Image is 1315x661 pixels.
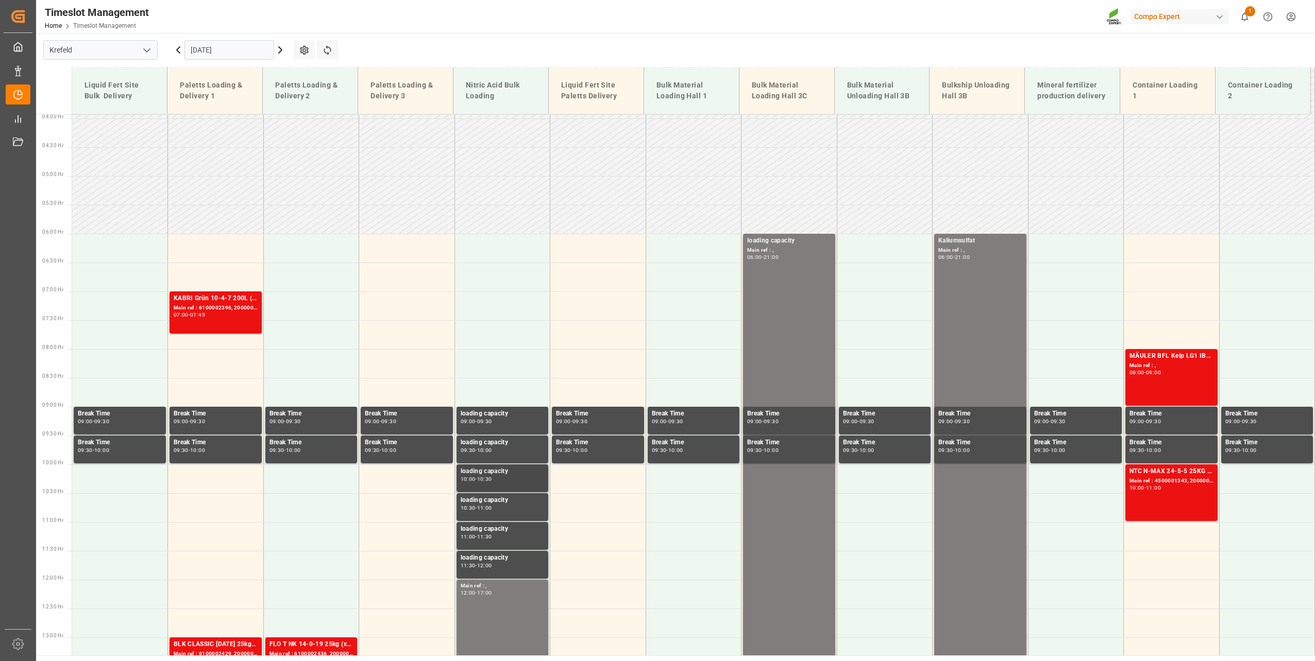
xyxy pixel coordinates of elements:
div: Break Time [747,438,831,448]
div: loading capacity [461,495,545,506]
div: Break Time [269,438,353,448]
div: 09:00 [1225,419,1240,424]
div: - [1144,370,1146,375]
div: - [380,448,381,453]
div: 09:30 [381,419,396,424]
div: 09:30 [269,448,284,453]
div: Break Time [652,409,736,419]
div: - [571,448,572,453]
div: NTC N-MAX 24-5-5 25KG (x42) INT MTO [1129,466,1213,477]
div: 10:00 [381,448,396,453]
button: open menu [139,42,154,58]
div: loading capacity [461,553,545,563]
div: 09:30 [190,419,205,424]
div: - [857,448,859,453]
span: 07:00 Hr [42,287,63,292]
div: Paletts Loading & Delivery 2 [271,76,349,106]
div: 11:00 [1146,485,1161,490]
div: 06:00 [938,255,953,259]
div: - [380,419,381,424]
div: - [284,448,285,453]
div: 11:30 [461,563,476,568]
div: Main ref : , [1129,361,1213,370]
div: 09:30 [286,419,301,424]
div: - [1240,448,1241,453]
div: - [475,534,477,539]
div: 09:00 [556,419,571,424]
a: Home [45,22,62,29]
div: loading capacity [747,236,831,246]
div: - [1049,419,1050,424]
div: 09:30 [477,419,492,424]
div: 10:00 [859,448,874,453]
div: loading capacity [461,438,545,448]
div: MÄULER BFL Kelp LG1 IBC 1000L (KRE) [1129,351,1213,361]
div: 21:00 [955,255,970,259]
div: 09:00 [1146,370,1161,375]
span: 12:30 Hr [42,604,63,610]
div: - [1049,448,1050,453]
div: 10:00 [190,448,205,453]
div: 10:00 [94,448,109,453]
div: loading capacity [461,524,545,534]
span: 05:00 Hr [42,171,63,177]
div: Liquid Fert Site Bulk Delivery [80,76,159,106]
button: Compo Expert [1130,7,1233,26]
div: Main ref : 6100002436, 2000001994 2000001600 [269,650,353,658]
div: - [953,448,955,453]
div: Break Time [1129,409,1213,419]
div: 09:00 [652,419,667,424]
div: 09:30 [668,419,683,424]
div: - [475,563,477,568]
span: 09:00 Hr [42,402,63,408]
div: Main ref : , [747,246,831,255]
div: Compo Expert [1130,9,1229,24]
div: Paletts Loading & Delivery 1 [176,76,254,106]
div: 09:30 [1242,419,1257,424]
div: - [953,419,955,424]
span: 12:00 Hr [42,575,63,581]
div: - [93,419,94,424]
input: Type to search/select [43,40,158,60]
div: Main ref : 6100002396, 2000001900 [174,304,258,312]
img: Screenshot%202023-09-29%20at%2010.02.21.png_1712312052.png [1106,8,1123,26]
div: Nitric Acid Bulk Loading [462,76,540,106]
div: 09:00 [1129,419,1144,424]
span: 07:30 Hr [42,316,63,321]
div: 09:30 [365,448,380,453]
div: 09:00 [1034,419,1049,424]
div: 10:00 [955,448,970,453]
div: 09:30 [94,419,109,424]
div: 09:30 [747,448,762,453]
div: 08:00 [1129,370,1144,375]
div: 10:00 [1129,485,1144,490]
span: 06:00 Hr [42,229,63,235]
div: - [189,448,190,453]
div: 09:00 [461,419,476,424]
div: Main ref : 6100002429, 2000001808 [174,650,258,658]
div: - [284,419,285,424]
div: Container Loading 2 [1224,76,1302,106]
div: Break Time [1225,438,1309,448]
div: loading capacity [461,409,545,419]
div: - [1240,419,1241,424]
div: Bulk Material Unloading Hall 3B [843,76,921,106]
div: - [1144,485,1146,490]
div: Bulkship Unloading Hall 3B [938,76,1016,106]
span: 04:30 Hr [42,143,63,148]
div: Break Time [652,438,736,448]
div: 09:30 [652,448,667,453]
div: 09:00 [747,419,762,424]
div: 09:30 [572,419,587,424]
div: KABRI Grün 10-4-7 200L (x4) DE,ENKABRI blau 8-8-6 200L (x4) DE,ENKabri blau 8-8-6 20L (x48) DE,EN... [174,293,258,304]
div: Bulk Material Loading Hall 3C [748,76,826,106]
div: 06:00 [747,255,762,259]
div: Bulk Material Loading Hall 1 [652,76,731,106]
div: 09:30 [955,419,970,424]
div: Break Time [556,409,640,419]
div: Break Time [78,438,162,448]
div: 11:00 [477,506,492,510]
div: - [762,419,764,424]
div: - [953,255,955,259]
div: Main ref : , [938,246,1022,255]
